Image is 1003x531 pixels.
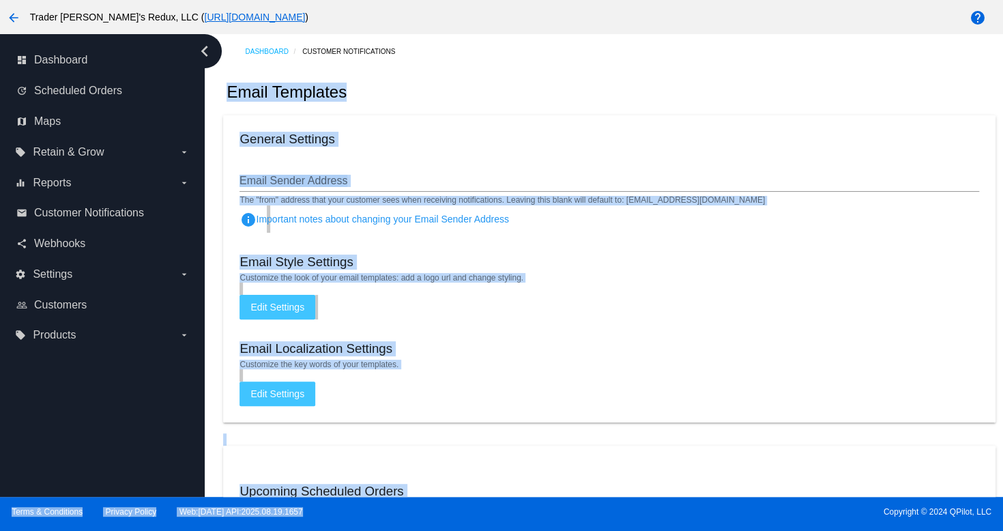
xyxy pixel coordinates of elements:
h2: Email Templates [227,83,347,102]
i: arrow_drop_down [179,147,190,158]
a: share Webhooks [16,233,190,255]
span: Edit Settings [250,388,304,399]
i: map [16,116,27,127]
i: dashboard [16,55,27,66]
h3: Email Style Settings [239,255,353,270]
mat-icon: arrow_back [5,10,22,26]
i: local_offer [15,147,26,158]
span: Retain & Grow [33,146,104,158]
mat-hint: Customize the look of your email templates: add a logo url and change styling. [239,273,978,283]
a: dashboard Dashboard [16,49,190,71]
mat-icon: info [239,212,256,228]
a: update Scheduled Orders [16,80,190,102]
h3: Email Localization Settings [239,341,392,356]
span: Customers [34,299,87,311]
a: people_outline Customers [16,294,190,316]
h3: General Settings [239,132,334,147]
i: local_offer [15,330,26,341]
a: Terms & Conditions [12,507,83,517]
span: Copyright © 2024 QPilot, LLC [513,507,991,517]
i: share [16,238,27,249]
span: Products [33,329,76,341]
span: Customer Notifications [34,207,144,219]
a: Web:[DATE] API:2025.08.19.1657 [179,507,303,517]
button: Edit Settings [239,382,315,406]
span: Maps [34,115,61,128]
mat-icon: help [970,10,986,26]
h3: Upcoming Scheduled Orders [239,484,403,499]
i: arrow_drop_down [179,269,190,280]
i: settings [15,269,26,280]
span: Trader [PERSON_NAME]'s Redux, LLC ( ) [30,12,308,23]
span: Webhooks [34,238,85,250]
span: Dashboard [34,54,87,66]
span: Important notes about changing your Email Sender Address [239,214,508,225]
i: update [16,85,27,96]
a: Dashboard [245,41,302,62]
a: map Maps [16,111,190,132]
span: Scheduled Orders [34,85,122,97]
button: Edit Settings [239,295,315,319]
i: arrow_drop_down [179,330,190,341]
span: Edit Settings [250,302,304,313]
mat-hint: Customize the key words of your templates. [239,360,978,369]
input: Email Sender Address [239,175,978,187]
button: Important notes about changing your Email Sender Address [239,205,267,233]
a: [URL][DOMAIN_NAME] [204,12,305,23]
mat-hint: The "from" address that your customer sees when receiving notifications. Leaving this blank will ... [239,196,765,205]
i: chevron_left [194,40,216,62]
i: email [16,207,27,218]
i: arrow_drop_down [179,177,190,188]
span: Reports [33,177,71,189]
a: Privacy Policy [106,507,157,517]
span: Settings [33,268,72,281]
a: email Customer Notifications [16,202,190,224]
a: Customer Notifications [302,41,407,62]
i: people_outline [16,300,27,311]
i: equalizer [15,177,26,188]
